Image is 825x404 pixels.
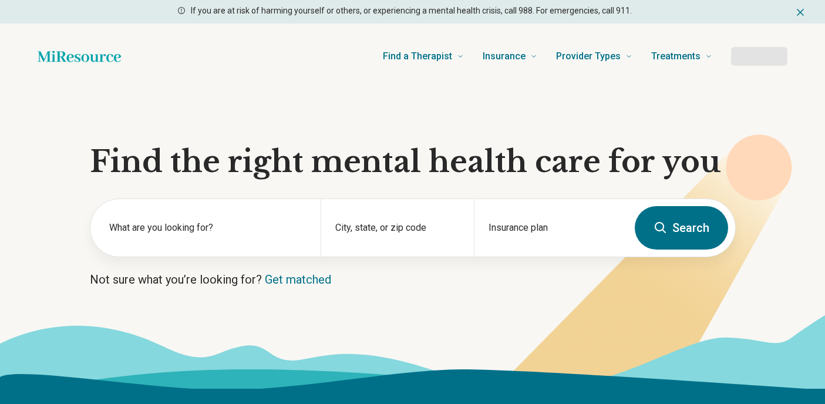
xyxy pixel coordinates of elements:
[191,5,632,17] p: If you are at risk of harming yourself or others, or experiencing a mental health crisis, call 98...
[651,48,701,65] span: Treatments
[38,45,121,68] a: Home page
[90,144,736,180] h1: Find the right mental health care for you
[483,48,526,65] span: Insurance
[265,272,331,287] a: Get matched
[794,5,806,19] button: Dismiss
[556,33,632,80] a: Provider Types
[651,33,712,80] a: Treatments
[556,48,621,65] span: Provider Types
[483,33,537,80] a: Insurance
[383,48,452,65] span: Find a Therapist
[109,221,307,235] label: What are you looking for?
[383,33,464,80] a: Find a Therapist
[90,271,736,288] p: Not sure what you’re looking for?
[635,206,728,250] button: Search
